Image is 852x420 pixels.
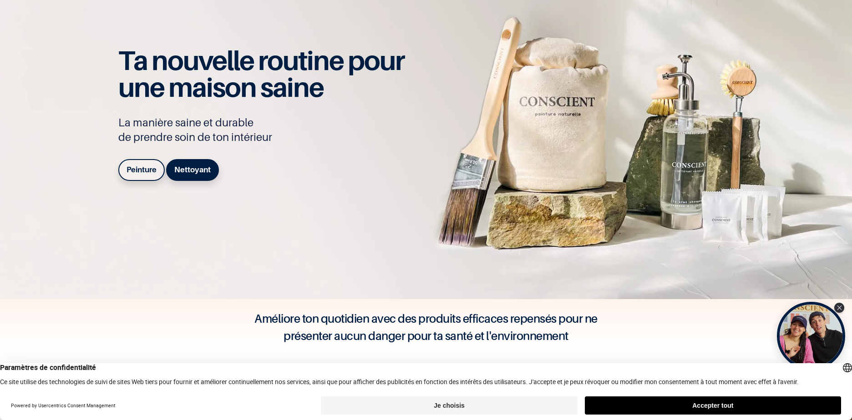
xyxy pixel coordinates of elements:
[174,165,211,174] b: Nettoyant
[777,302,845,370] div: Tolstoy bubble widget
[118,115,414,145] p: La manière saine et durable de prendre soin de ton intérieur
[166,159,219,181] a: Nettoyant
[834,303,844,313] div: Close Tolstoy widget
[127,165,157,174] b: Peinture
[244,310,608,345] h4: Améliore ton quotidien avec des produits efficaces repensés pour ne présenter aucun danger pour t...
[118,44,404,103] span: Ta nouvelle routine pour une maison saine
[777,302,845,370] div: Open Tolstoy widget
[118,159,165,181] a: Peinture
[777,302,845,370] div: Open Tolstoy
